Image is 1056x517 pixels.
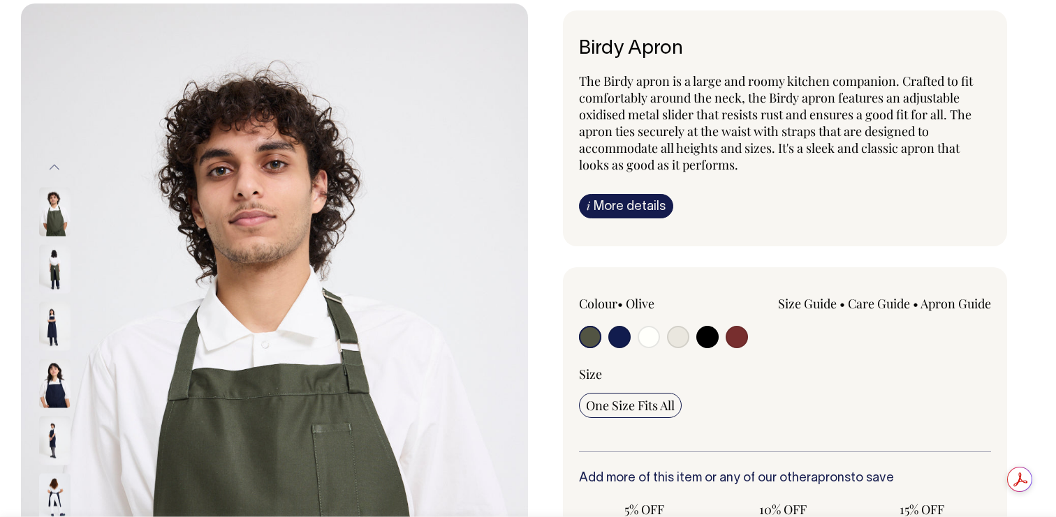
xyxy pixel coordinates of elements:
span: • [839,295,845,312]
label: Olive [626,295,654,312]
div: Colour [579,295,744,312]
img: olive [39,245,71,294]
a: iMore details [579,194,673,218]
div: Size [579,366,991,382]
a: Apron Guide [921,295,991,312]
span: • [617,295,623,312]
img: dark-navy [39,417,71,465]
span: i [587,198,590,213]
img: olive [39,188,71,237]
img: dark-navy [39,302,71,351]
input: One Size Fits All [579,393,682,418]
a: Care Guide [848,295,910,312]
span: The Birdy apron is a large and roomy kitchen companion. Crafted to fit comfortably around the nec... [579,73,973,173]
img: dark-navy [39,359,71,408]
button: Previous [44,152,65,183]
a: Size Guide [778,295,837,312]
h6: Birdy Apron [579,38,991,60]
a: aprons [811,472,851,484]
span: • [913,295,918,312]
span: One Size Fits All [586,397,675,414]
h6: Add more of this item or any of our other to save [579,472,991,486]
